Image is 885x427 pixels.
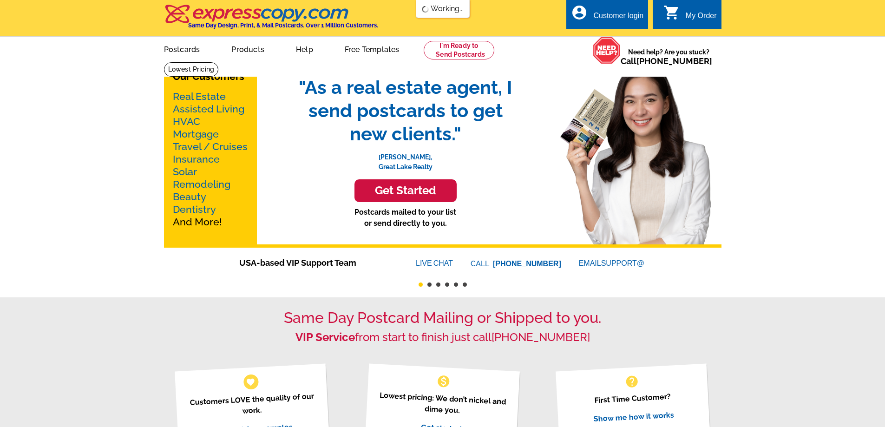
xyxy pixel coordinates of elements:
[471,258,491,269] font: CALL
[289,145,522,172] p: [PERSON_NAME], Great Lake Realty
[281,38,328,59] a: Help
[593,410,674,423] a: Show me how it works
[436,282,440,287] button: 3 of 6
[164,11,378,29] a: Same Day Design, Print, & Mail Postcards. Over 1 Million Customers.
[621,56,712,66] span: Call
[421,6,429,13] img: loading...
[173,204,216,215] a: Dentistry
[416,258,433,269] font: LIVE
[419,282,423,287] button: 1 of 6
[366,184,445,197] h3: Get Started
[492,330,590,344] a: [PHONE_NUMBER]
[173,178,230,190] a: Remodeling
[173,166,197,177] a: Solar
[186,390,318,420] p: Customers LOVE the quality of our work.
[173,103,244,115] a: Assisted Living
[571,10,643,22] a: account_circle Customer login
[246,377,256,387] span: favorite
[330,38,414,59] a: Free Templates
[436,374,451,389] span: monetization_on
[173,153,220,165] a: Insurance
[427,282,432,287] button: 2 of 6
[173,128,219,140] a: Mortgage
[463,282,467,287] button: 6 of 6
[173,116,200,127] a: HVAC
[624,374,639,389] span: help
[216,38,279,59] a: Products
[493,260,561,268] a: [PHONE_NUMBER]
[377,389,508,419] p: Lowest pricing: We don’t nickel and dime you.
[416,259,453,267] a: LIVECHAT
[295,330,355,344] strong: VIP Service
[621,47,717,66] span: Need help? Are you stuck?
[571,4,588,21] i: account_circle
[289,76,522,145] span: "As a real estate agent, I send postcards to get new clients."
[593,37,621,64] img: help
[663,4,680,21] i: shopping_cart
[188,22,378,29] h4: Same Day Design, Print, & Mail Postcards. Over 1 Million Customers.
[173,91,226,102] a: Real Estate
[579,259,646,267] a: EMAILSUPPORT@
[686,12,717,25] div: My Order
[567,389,698,407] p: First Time Customer?
[173,141,248,152] a: Travel / Cruises
[173,90,248,228] p: And More!
[601,258,646,269] font: SUPPORT@
[289,207,522,229] p: Postcards mailed to your list or send directly to you.
[593,12,643,25] div: Customer login
[663,10,717,22] a: shopping_cart My Order
[173,191,206,203] a: Beauty
[454,282,458,287] button: 5 of 6
[636,56,712,66] a: [PHONE_NUMBER]
[164,309,721,327] h1: Same Day Postcard Mailing or Shipped to you.
[239,256,388,269] span: USA-based VIP Support Team
[445,282,449,287] button: 4 of 6
[289,179,522,202] a: Get Started
[164,331,721,344] h2: from start to finish just call
[149,38,215,59] a: Postcards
